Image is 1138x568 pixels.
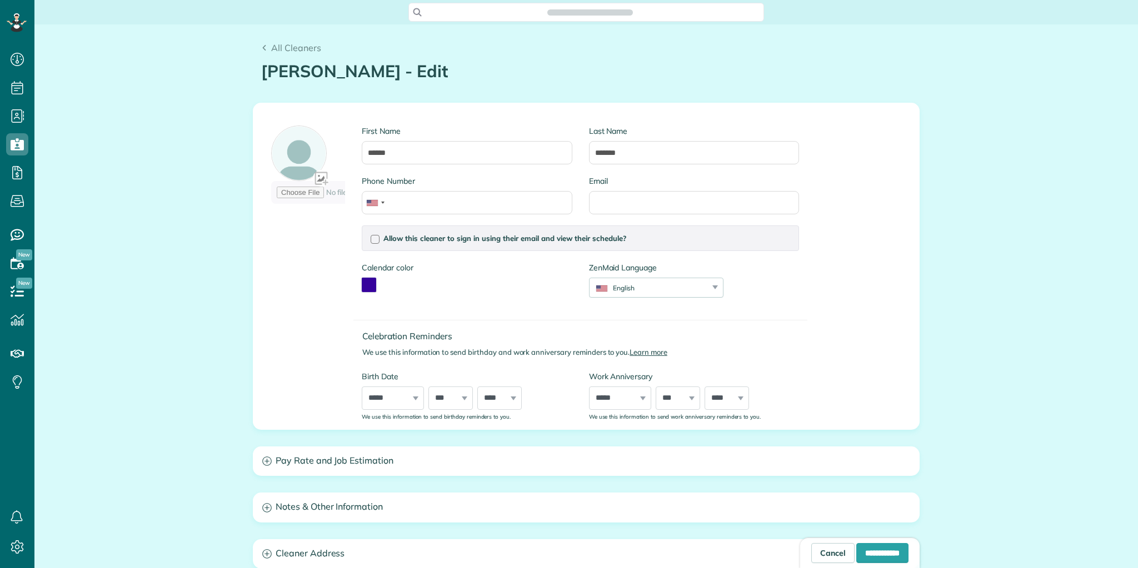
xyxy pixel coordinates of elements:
label: Work Anniversary [589,371,799,382]
div: United States: +1 [362,192,388,214]
a: Pay Rate and Job Estimation [253,447,919,475]
a: Learn more [630,348,667,356]
a: Cancel [811,543,855,563]
a: Cleaner Address [253,540,919,568]
a: All Cleaners [261,41,321,54]
h1: [PERSON_NAME] - Edit [261,62,911,81]
span: New [16,278,32,289]
label: Last Name [589,125,799,137]
button: toggle color picker dialog [362,278,376,292]
label: Calendar color [362,262,413,273]
label: Phone Number [362,175,572,187]
sub: We use this information to send work anniversary reminders to you. [589,413,761,420]
a: Notes & Other Information [253,493,919,521]
sub: We use this information to send birthday reminders to you. [362,413,511,420]
span: New [16,249,32,260]
label: Email [589,175,799,187]
h4: Celebration Reminders [362,331,807,341]
div: English [590,283,709,293]
span: Search ZenMaid… [558,7,621,18]
label: First Name [362,125,572,137]
label: ZenMaid Language [589,262,723,273]
span: Allow this cleaner to sign in using their email and view their schedule? [383,234,626,243]
span: All Cleaners [271,42,321,53]
p: We use this information to send birthday and work anniversary reminders to you. [362,347,807,358]
label: Birth Date [362,371,572,382]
